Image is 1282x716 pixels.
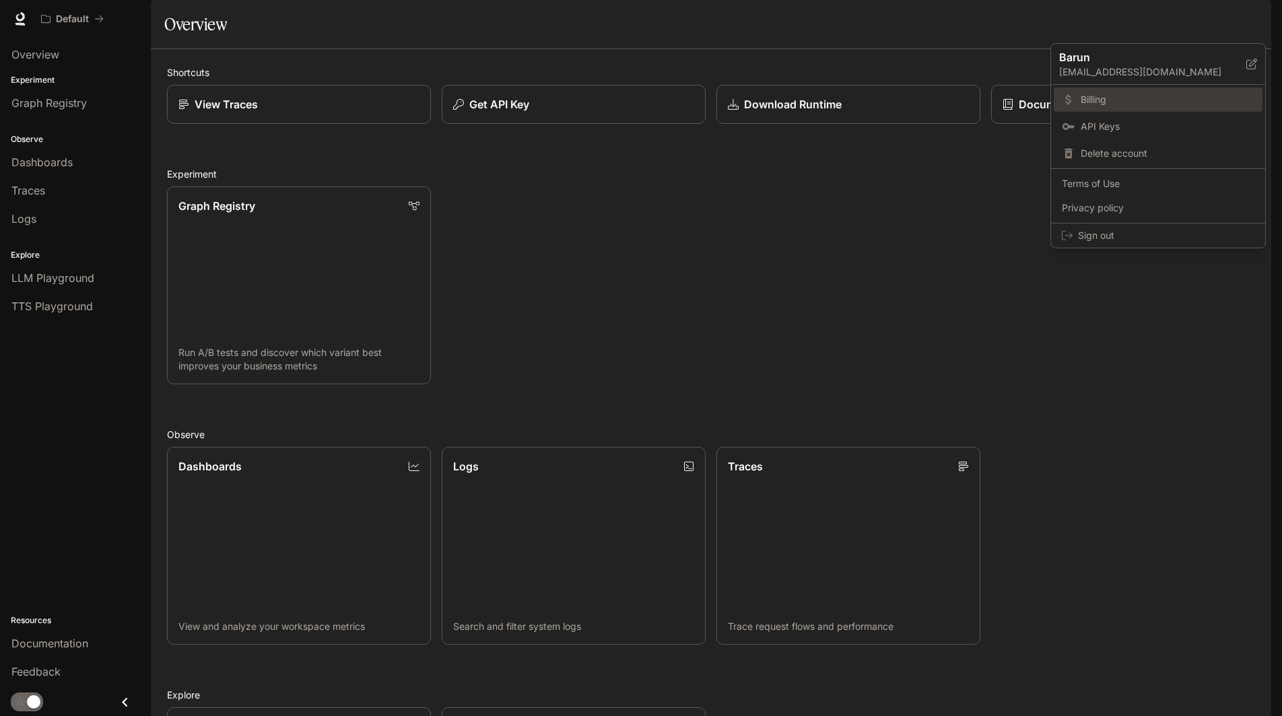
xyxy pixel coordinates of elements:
[1059,49,1225,65] p: Barun
[1081,120,1254,133] span: API Keys
[1051,223,1265,248] div: Sign out
[1054,114,1262,139] a: API Keys
[1054,87,1262,112] a: Billing
[1059,65,1246,79] p: [EMAIL_ADDRESS][DOMAIN_NAME]
[1054,196,1262,220] a: Privacy policy
[1062,177,1254,190] span: Terms of Use
[1054,172,1262,196] a: Terms of Use
[1078,229,1254,242] span: Sign out
[1062,201,1254,215] span: Privacy policy
[1054,141,1262,166] div: Delete account
[1081,147,1254,160] span: Delete account
[1081,93,1254,106] span: Billing
[1051,44,1265,85] div: Barun[EMAIL_ADDRESS][DOMAIN_NAME]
